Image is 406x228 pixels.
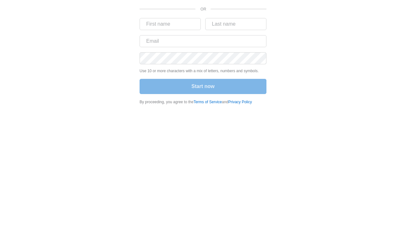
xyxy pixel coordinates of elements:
[140,99,266,105] div: By proceeding, you agree to the and
[140,35,266,47] input: Email
[193,100,222,104] a: Terms of Service
[200,6,203,12] p: OR
[140,68,266,74] p: Use 10 or more characters with a mix of letters, numbers and symbols.
[140,18,201,30] input: First name
[205,18,266,30] input: Last name
[228,100,252,104] a: Privacy Policy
